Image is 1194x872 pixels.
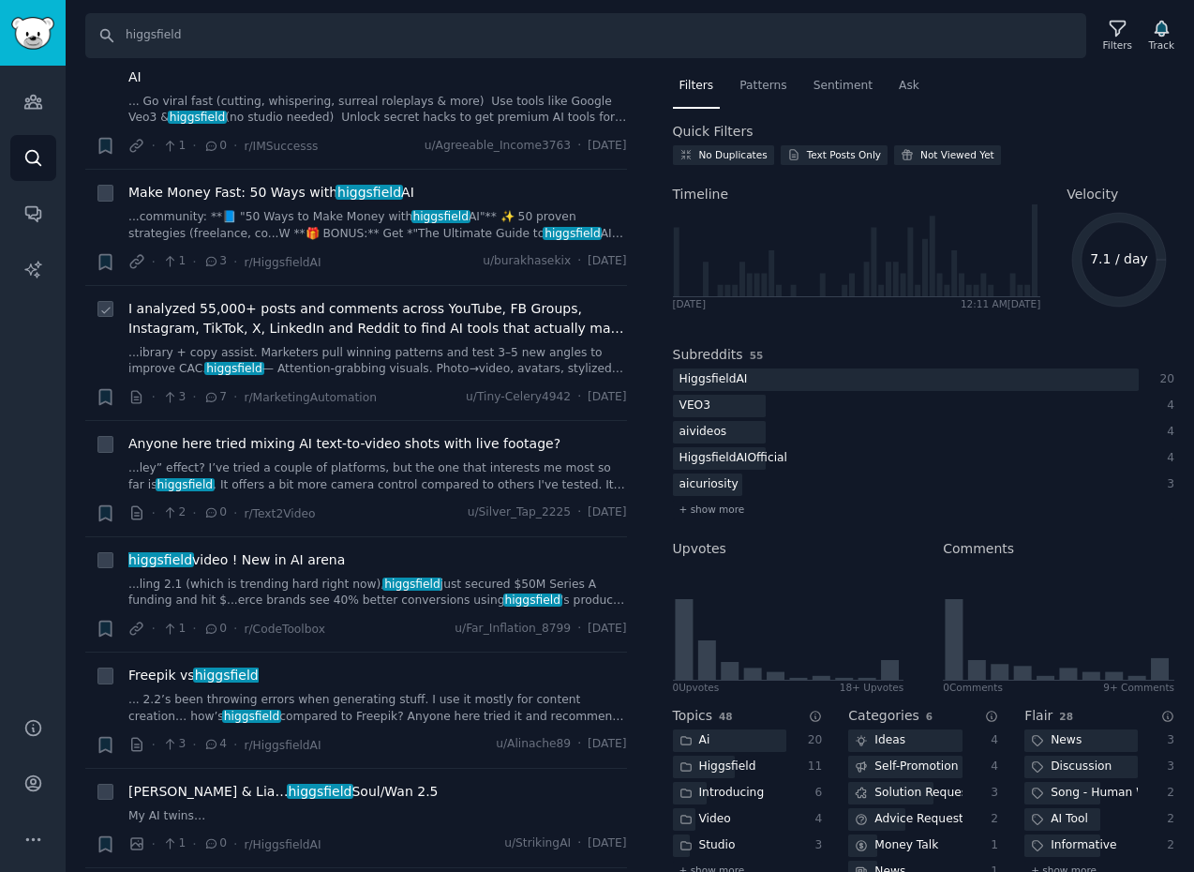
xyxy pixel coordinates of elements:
[673,729,717,753] div: Ai
[1024,808,1095,832] div: AI Tool
[128,299,627,338] a: I analyzed 55,000+ posts and comments across YouTube, FB Groups, Instagram, TikTok, X, LinkedIn a...
[961,297,1040,310] div: 12:11 AM [DATE]
[1103,38,1132,52] div: Filters
[1157,732,1174,749] div: 3
[848,756,962,779] div: Self-Promotion
[982,837,999,854] div: 1
[543,227,602,240] span: higgsfield
[920,148,994,161] div: Not Viewed Yet
[1067,185,1118,204] span: Velocity
[673,474,745,497] div: aicuriosity
[673,782,771,805] div: Introducing
[899,78,919,95] span: Ask
[1142,16,1181,55] button: Track
[203,504,227,521] span: 0
[152,136,156,156] span: ·
[588,621,626,638] span: [DATE]
[128,434,560,454] span: Anyone here tried mixing AI text-to-video shots with live footage?
[673,421,734,444] div: aivideos
[152,834,156,854] span: ·
[203,621,227,638] span: 0
[162,736,186,753] span: 3
[152,735,156,755] span: ·
[848,729,912,753] div: Ideas
[673,539,726,559] h2: Upvotes
[807,148,881,161] div: Text Posts Only
[673,808,738,832] div: Video
[382,578,441,591] span: higgsfield
[840,681,904,694] div: 18+ Upvotes
[673,345,743,365] h2: Subreddits
[1059,711,1073,722] span: 28
[679,503,745,516] span: + show more
[128,666,259,685] span: Freepik vs
[162,253,186,270] span: 1
[1157,759,1174,775] div: 3
[496,736,571,753] span: u/Alinache89
[1158,476,1175,493] div: 3
[750,350,764,361] span: 55
[128,94,627,127] a: ... Go viral fast (cutting, whispering, surreal roleplays & more) Use tools like Google Veo3 &hig...
[577,504,581,521] span: ·
[233,834,237,854] span: ·
[806,811,823,828] div: 4
[203,389,227,406] span: 7
[244,739,321,752] span: r/HiggsfieldAI
[1157,811,1174,828] div: 2
[577,138,581,155] span: ·
[233,387,237,407] span: ·
[1157,785,1174,802] div: 2
[128,692,627,725] a: ... 2.2’s been throwing errors when generating stuff. I use it mostly for content creation… how’s...
[719,711,733,722] span: 48
[128,460,627,493] a: ...ley” effect? I’ve tried a couple of platforms, but the one that interests me most so far ishig...
[806,759,823,775] div: 11
[1158,371,1175,388] div: 20
[455,621,571,638] span: u/Far_Inflation_8799
[806,837,823,854] div: 3
[85,13,1086,58] input: Search Keyword
[425,138,572,155] span: u/Agreeable_Income3763
[926,711,933,722] span: 6
[192,136,196,156] span: ·
[982,759,999,775] div: 4
[1103,681,1174,694] div: 9+ Comments
[679,78,714,95] span: Filters
[1024,729,1088,753] div: News
[982,785,999,802] div: 3
[128,666,259,685] a: Freepik vshiggsfield
[233,619,237,639] span: ·
[128,209,627,242] a: ...community: **📘 "50 Ways to Make Money withhiggsfieldAI"** ✨ 50 proven strategies (freelance, c...
[128,550,345,570] span: video ! New in AI arena
[233,504,237,523] span: ·
[813,78,873,95] span: Sentiment
[128,782,438,802] a: [PERSON_NAME] & Lia…higgsfieldSoul/Wan 2.5
[128,345,627,378] a: ...ibrary + copy assist. Marketers pull winning patterns and test 3–5 new angles to improve CAC.h...
[203,253,227,270] span: 3
[128,782,438,802] span: [PERSON_NAME] & Lia… Soul/Wan 2.5
[244,507,315,520] span: r/Text2Video
[162,138,186,155] span: 1
[1158,450,1175,467] div: 4
[204,362,263,375] span: higgsfield
[203,736,227,753] span: 4
[233,252,237,272] span: ·
[806,732,823,749] div: 20
[336,185,403,200] span: higgsfield
[588,835,626,852] span: [DATE]
[152,619,156,639] span: ·
[192,619,196,639] span: ·
[287,784,354,799] span: higgsfield
[1024,834,1123,858] div: Informative
[162,389,186,406] span: 3
[982,811,999,828] div: 2
[192,252,196,272] span: ·
[943,681,1003,694] div: 0 Comment s
[192,735,196,755] span: ·
[1024,782,1138,805] div: Song - Human Written Lyrics
[1024,706,1052,726] h2: Flair
[244,140,318,153] span: r/IMSuccesss
[483,253,571,270] span: u/burakhasekix
[233,735,237,755] span: ·
[1157,837,1174,854] div: 2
